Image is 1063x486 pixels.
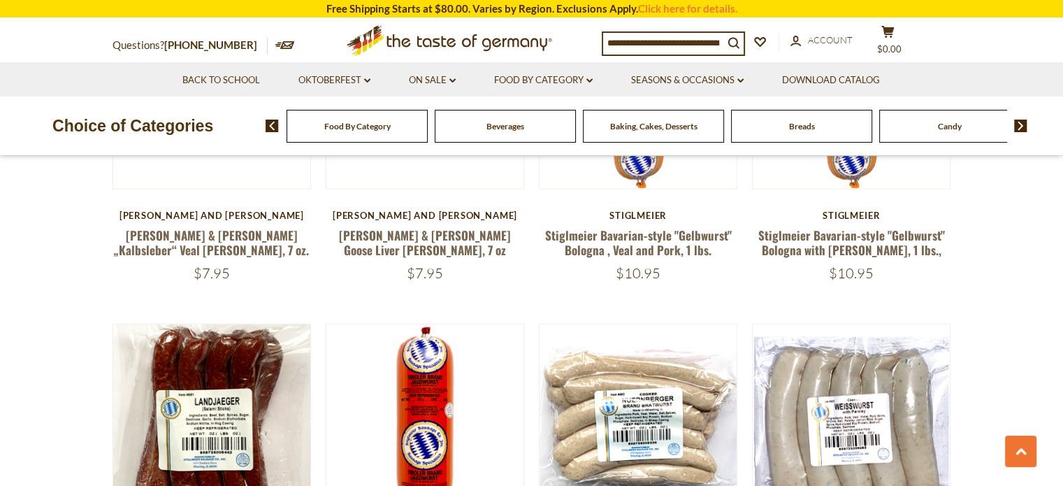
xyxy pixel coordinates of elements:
span: $7.95 [407,264,443,282]
span: $0.00 [877,43,902,55]
span: Account [808,34,853,45]
div: Stiglmeier [539,210,738,221]
button: $0.00 [867,25,909,60]
img: previous arrow [266,120,279,132]
div: Stiglmeier [752,210,951,221]
a: [PERSON_NAME] & [PERSON_NAME] Goose Liver [PERSON_NAME], 7 oz [339,227,511,259]
a: Back to School [182,73,260,88]
a: Stiglmeier Bavarian-style "Gelbwurst" Bologna , Veal and Pork, 1 lbs. [545,227,732,259]
p: Questions? [113,36,268,55]
a: On Sale [409,73,456,88]
a: Breads [789,121,815,131]
a: Food By Category [494,73,593,88]
a: Click here for details. [638,2,737,15]
a: Oktoberfest [298,73,370,88]
a: Candy [938,121,962,131]
a: Download Catalog [782,73,880,88]
img: next arrow [1014,120,1027,132]
a: [PHONE_NUMBER] [164,38,257,51]
a: Food By Category [324,121,391,131]
a: Stiglmeier Bavarian-style "Gelbwurst" Bologna with [PERSON_NAME], 1 lbs., [758,227,945,259]
div: [PERSON_NAME] and [PERSON_NAME] [326,210,525,221]
a: Baking, Cakes, Desserts [610,121,697,131]
a: [PERSON_NAME] & [PERSON_NAME] „Kalbsleber“ Veal [PERSON_NAME], 7 oz. [114,227,309,259]
div: [PERSON_NAME] and [PERSON_NAME] [113,210,312,221]
span: $7.95 [194,264,230,282]
a: Account [790,33,853,48]
span: $10.95 [829,264,874,282]
a: Seasons & Occasions [631,73,744,88]
span: $10.95 [616,264,660,282]
a: Beverages [486,121,524,131]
